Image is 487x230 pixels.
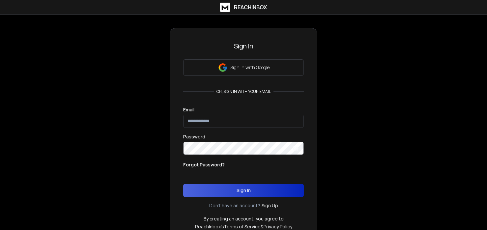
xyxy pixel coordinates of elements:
a: Privacy Policy [264,223,292,230]
a: Sign Up [262,202,278,209]
button: Sign in with Google [183,59,304,76]
h3: Sign In [183,42,304,51]
button: Sign In [183,184,304,197]
img: logo [220,3,230,12]
label: Email [183,107,194,112]
label: Password [183,134,205,139]
p: Forgot Password? [183,161,225,168]
p: Sign in with Google [230,64,270,71]
p: ReachInbox's & [195,223,292,230]
a: Terms of Service [224,223,261,230]
p: Don't have an account? [209,202,260,209]
h1: ReachInbox [234,3,267,11]
a: ReachInbox [220,3,267,12]
p: By creating an account, you agree to [204,216,284,222]
p: or, sign in with your email [214,89,273,94]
